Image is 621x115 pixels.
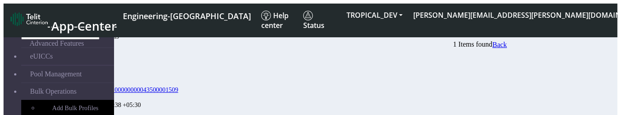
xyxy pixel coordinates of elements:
img: status.svg [303,11,313,20]
a: App Center [11,10,115,31]
a: 89033023428100000000043500001509 [76,86,178,94]
a: Back [492,41,507,49]
span: Advanced Features [30,40,84,48]
a: Your current platform instance [122,7,251,24]
span: Status [303,11,324,30]
img: knowledge.svg [261,11,271,20]
a: eUICCs [21,48,114,65]
span: Help center [261,11,289,30]
button: TROPICAL_DEV [341,7,408,23]
a: Bulk Operations [21,83,114,100]
span: Back [492,41,507,48]
a: Pool Management [21,66,114,83]
a: Help center [258,7,300,34]
img: logo-telit-cinterion-gw-new.png [11,12,48,26]
span: Bulk Operations [30,87,76,95]
a: Status [300,7,341,34]
span: 1 Items found [453,40,492,48]
span: Engineering-[GEOGRAPHIC_DATA] [123,11,251,21]
span: App Center [51,18,117,34]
